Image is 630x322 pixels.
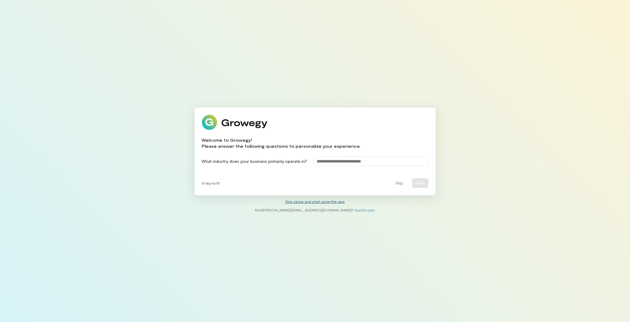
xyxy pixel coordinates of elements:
[202,158,307,164] label: What industry does your business primarily operate in?
[355,208,375,212] a: Switch user
[202,137,361,149] div: Welcome to Growegy! Please answer the following questions to personalize your experience.
[285,199,345,204] a: Skip setup and start using the app
[202,181,220,185] span: Step 1 of 5
[255,208,354,212] span: Not [PERSON_NAME][EMAIL_ADDRESS][DOMAIN_NAME] ?
[412,178,428,188] button: Next
[392,178,407,188] button: Skip
[202,115,268,130] img: Growegy logo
